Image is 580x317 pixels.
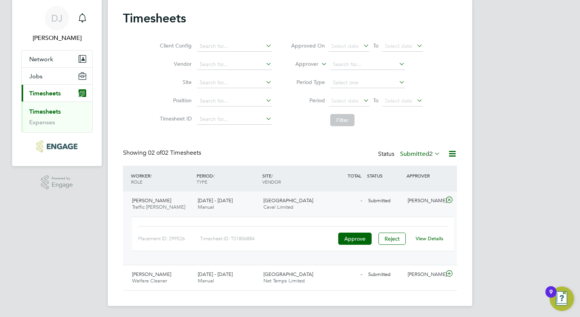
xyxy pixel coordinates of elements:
[129,169,195,189] div: WORKER
[284,60,318,68] label: Approver
[148,149,162,157] span: 02 of
[197,78,272,88] input: Search for...
[21,6,93,43] a: DJ[PERSON_NAME]
[197,96,272,106] input: Search for...
[326,268,365,281] div: -
[197,179,207,185] span: TYPE
[123,149,203,157] div: Showing
[291,97,325,104] label: Period
[41,175,73,190] a: Powered byEngage
[348,173,361,179] span: TOTAL
[550,287,574,311] button: Open Resource Center, 9 new notifications
[131,179,142,185] span: ROLE
[138,233,200,245] div: Placement ID: 299526
[263,197,313,204] span: [GEOGRAPHIC_DATA]
[330,59,405,70] input: Search for...
[158,60,192,67] label: Vendor
[291,42,325,49] label: Approved On
[198,197,233,204] span: [DATE] - [DATE]
[158,115,192,122] label: Timesheet ID
[331,43,359,49] span: Select date
[271,173,273,179] span: /
[132,197,171,204] span: [PERSON_NAME]
[429,150,433,158] span: 2
[263,271,313,277] span: [GEOGRAPHIC_DATA]
[132,271,171,277] span: [PERSON_NAME]
[331,97,359,104] span: Select date
[213,173,214,179] span: /
[198,204,214,210] span: Manual
[200,233,336,245] div: Timesheet ID: TS1806884
[158,79,192,86] label: Site
[51,13,63,23] span: DJ
[416,235,443,242] a: View Details
[198,277,214,284] span: Manual
[549,292,553,302] div: 9
[158,42,192,49] label: Client Config
[29,55,53,63] span: Network
[123,11,186,26] h2: Timesheets
[378,149,442,160] div: Status
[262,179,281,185] span: VENDOR
[365,268,405,281] div: Submitted
[29,119,55,126] a: Expenses
[338,233,372,245] button: Approve
[197,114,272,125] input: Search for...
[132,204,185,210] span: Traffic [PERSON_NAME]
[330,114,355,126] button: Filter
[197,59,272,70] input: Search for...
[52,175,73,182] span: Powered by
[36,140,77,152] img: bandk-logo-retina.png
[150,173,152,179] span: /
[371,95,381,105] span: To
[263,277,305,284] span: Net Temps Limited
[197,41,272,52] input: Search for...
[385,97,412,104] span: Select date
[21,33,93,43] span: Daryl Jackson
[330,78,405,88] input: Select one
[132,277,167,284] span: Welfare Cleaner
[371,41,381,51] span: To
[29,108,61,115] a: Timesheets
[22,85,92,101] button: Timesheets
[260,169,326,189] div: SITE
[400,150,440,158] label: Submitted
[21,140,93,152] a: Go to home page
[365,169,405,182] div: STATUS
[198,271,233,277] span: [DATE] - [DATE]
[365,195,405,207] div: Submitted
[22,51,92,67] button: Network
[158,97,192,104] label: Position
[29,90,61,97] span: Timesheets
[405,268,444,281] div: [PERSON_NAME]
[195,169,260,189] div: PERIOD
[405,195,444,207] div: [PERSON_NAME]
[291,79,325,86] label: Period Type
[52,182,73,188] span: Engage
[385,43,412,49] span: Select date
[263,204,293,210] span: Caval Limited
[29,73,43,80] span: Jobs
[326,195,365,207] div: -
[22,101,92,132] div: Timesheets
[148,149,201,157] span: 02 Timesheets
[378,233,406,245] button: Reject
[22,68,92,84] button: Jobs
[405,169,444,182] div: APPROVER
